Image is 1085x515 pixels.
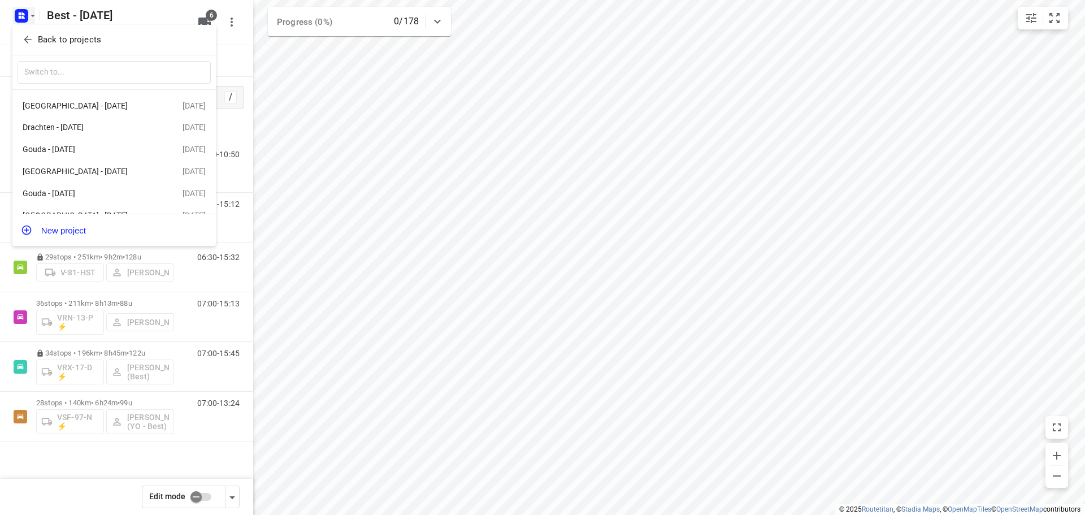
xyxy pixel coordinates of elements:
[12,205,216,227] div: [GEOGRAPHIC_DATA] - [DATE][DATE]
[183,123,206,132] div: [DATE]
[23,145,153,154] div: Gouda - [DATE]
[18,61,211,84] input: Switch to...
[23,189,153,198] div: Gouda - [DATE]
[12,183,216,205] div: Gouda - [DATE][DATE]
[18,31,211,49] button: Back to projects
[12,139,216,161] div: Gouda - [DATE][DATE]
[12,94,216,116] div: [GEOGRAPHIC_DATA] - [DATE][DATE]
[38,33,101,46] p: Back to projects
[183,167,206,176] div: [DATE]
[12,219,216,241] button: New project
[183,189,206,198] div: [DATE]
[23,101,153,110] div: [GEOGRAPHIC_DATA] - [DATE]
[23,123,153,132] div: Drachten - [DATE]
[12,161,216,183] div: [GEOGRAPHIC_DATA] - [DATE][DATE]
[183,211,206,220] div: [DATE]
[183,101,206,110] div: [DATE]
[23,211,153,220] div: [GEOGRAPHIC_DATA] - [DATE]
[12,116,216,139] div: Drachten - [DATE][DATE]
[23,167,153,176] div: [GEOGRAPHIC_DATA] - [DATE]
[183,145,206,154] div: [DATE]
